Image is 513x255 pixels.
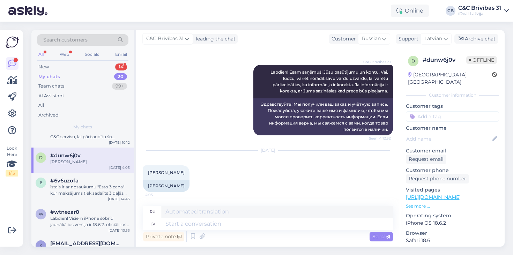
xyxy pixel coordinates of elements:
div: 14 [115,63,127,70]
div: 20 [114,73,127,80]
div: iDeal Latvija [458,11,501,16]
span: Search customers [43,36,88,44]
p: Customer name [406,125,499,132]
div: CB [446,6,455,16]
div: Request email [406,155,446,164]
span: Seen ✓ 12:32 [365,136,391,141]
span: Latvian [424,35,442,43]
span: d [411,58,415,63]
div: 1 / 3 [6,170,18,177]
span: d [39,155,43,160]
div: New [38,63,49,70]
div: Здравствуйте! Мы получили ваш заказ и учётную запись. Пожалуйста, укажите ваше имя и фамилию, что... [253,98,393,135]
a: [URL][DOMAIN_NAME] [406,194,461,200]
div: Archive chat [454,34,498,44]
p: iPhone OS 18.6.2 [406,219,499,227]
input: Add name [406,135,491,143]
div: lv [150,218,155,230]
span: #6v6uzofa [50,178,79,184]
div: Request phone number [406,174,469,183]
div: leading the chat [193,35,236,43]
span: C&C Brīvības 31 [363,59,391,65]
span: Russian [362,35,381,43]
span: My chats [73,124,92,130]
div: My chats [38,73,60,80]
span: Send [372,233,390,240]
span: w [39,211,43,217]
div: [DATE] [143,147,393,153]
div: C&C Brīvības 31 [458,5,501,11]
p: Safari 18.6 [406,237,499,244]
p: Customer phone [406,167,499,174]
p: Browser [406,230,499,237]
div: Private note [143,232,184,241]
p: Customer email [406,147,499,155]
div: Email [114,50,128,59]
div: [DATE] 4:03 [109,165,130,170]
p: Visited pages [406,186,499,194]
div: [DATE] 14:43 [108,196,130,202]
div: [PERSON_NAME] [143,180,189,192]
div: ru [150,206,156,218]
img: Askly Logo [6,36,19,49]
div: Web [58,50,70,59]
p: Operating system [406,212,499,219]
p: See more ... [406,203,499,209]
span: #dunw6j0v [50,152,81,159]
span: 4:03 [145,192,171,197]
div: Online [391,5,429,17]
div: Look Here [6,145,18,177]
div: AI Assistant [38,92,64,99]
span: Offline [466,56,497,64]
span: Labdien! Esam saņēmuši Jūsu pasūtījumu un kontu. Vai, lūdzu, variet norādīt savu vārdu uzvārdu, l... [270,69,389,93]
div: [PERSON_NAME] [50,159,130,165]
div: [DATE] 10:12 [109,140,130,145]
a: C&C Brīvības 31iDeal Latvija [458,5,509,16]
span: katelo1721@gmail.com [50,240,123,247]
div: Archived [38,112,59,119]
div: All [38,102,44,109]
div: Customer [329,35,356,43]
div: [DATE] 13:33 [109,228,130,233]
div: Team chats [38,83,64,90]
div: # dunw6j0v [423,56,466,64]
div: All [37,50,45,59]
span: 6 [40,180,42,185]
div: 99+ [112,83,127,90]
p: Customer tags [406,103,499,110]
span: [PERSON_NAME] [148,170,185,175]
div: Labdien! Visiem iPhone šobrīd jaunākā ios versija ir 18.6.2. oficiāli ios 26 būs no 15. septembra [50,215,130,228]
div: [GEOGRAPHIC_DATA], [GEOGRAPHIC_DATA] [408,71,492,86]
div: Support [396,35,418,43]
span: #wtnezar0 [50,209,79,215]
input: Add a tag [406,111,499,122]
span: C&C Brīvības 31 [146,35,184,43]
div: īstais ir ar nosaukumu "Esto 3 cena" kur maksājums tiek sadalīts 3 daļās. Pārējie līzingi būs pro... [50,184,130,196]
div: Customer information [406,92,499,98]
span: k [39,243,43,248]
div: Socials [83,50,101,59]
